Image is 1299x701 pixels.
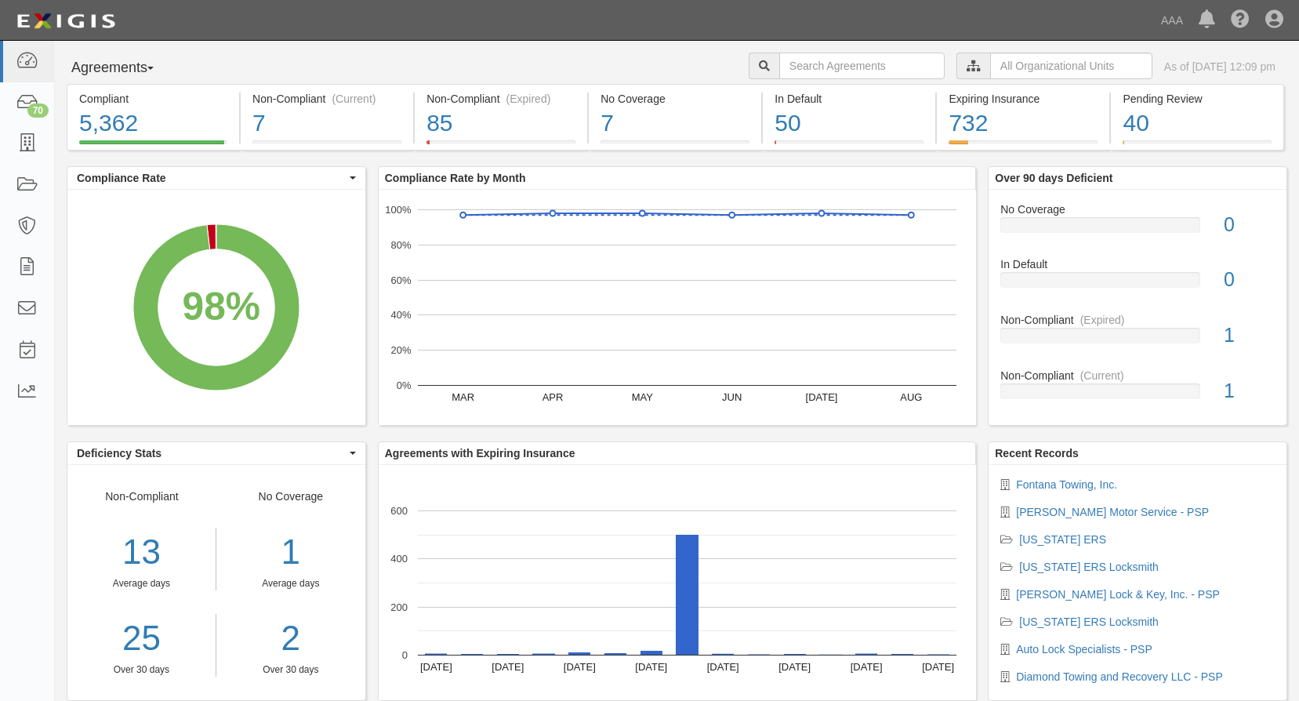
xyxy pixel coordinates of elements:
b: Over 90 days Deficient [995,172,1112,184]
div: (Expired) [1080,312,1125,328]
div: 0 [1212,211,1286,239]
a: Auto Lock Specialists - PSP [1016,643,1152,656]
text: [DATE] [564,661,596,673]
text: 100% [385,204,412,216]
div: No Coverage [989,202,1286,217]
div: 5,362 [79,107,227,140]
div: Non-Compliant [989,368,1286,383]
div: (Expired) [506,91,551,107]
a: Non-Compliant(Expired)1 [1000,312,1275,368]
div: 70 [27,104,49,118]
text: 400 [390,553,408,565]
div: 1 [1212,321,1286,350]
img: logo-5460c22ac91f19d4615b14bd174203de0afe785f0fc80cf4dbbc73dc1793850b.png [12,7,120,35]
div: 732 [949,107,1098,140]
text: [DATE] [922,661,954,673]
text: 40% [390,309,411,321]
div: 1 [1212,377,1286,405]
a: Compliant5,362 [67,140,239,153]
text: 60% [390,274,411,285]
div: (Current) [1080,368,1124,383]
a: Pending Review40 [1111,140,1283,153]
a: 2 [228,614,354,663]
div: Non-Compliant (Current) [252,91,401,107]
b: Recent Records [995,447,1079,459]
a: AAA [1153,5,1191,36]
a: In Default0 [1000,256,1275,312]
a: Non-Compliant(Current)1 [1000,368,1275,412]
i: Help Center - Complianz [1231,11,1250,30]
text: APR [542,391,563,403]
div: Pending Review [1123,91,1271,107]
div: 13 [67,528,216,577]
div: A chart. [379,190,976,425]
a: [PERSON_NAME] Motor Service - PSP [1016,506,1209,518]
a: No Coverage0 [1000,202,1275,257]
text: [DATE] [778,661,811,673]
a: [US_STATE] ERS [1019,533,1106,546]
text: 0 [402,649,408,661]
div: Average days [228,577,354,590]
a: [PERSON_NAME] Lock & Key, Inc. - PSP [1016,588,1220,601]
button: Compliance Rate [67,167,365,189]
a: Diamond Towing and Recovery LLC - PSP [1016,670,1223,683]
a: [US_STATE] ERS Locksmith [1019,616,1159,628]
a: 25 [67,614,216,663]
svg: A chart. [67,190,365,425]
span: Deficiency Stats [77,445,346,461]
div: Over 30 days [228,663,354,677]
div: 1 [228,528,354,577]
div: Non-Compliant [67,489,216,677]
text: [DATE] [635,661,667,673]
text: AUG [900,391,922,403]
div: As of [DATE] 12:09 pm [1164,59,1275,74]
a: Fontana Towing, Inc. [1016,478,1117,491]
div: 7 [252,107,401,140]
text: [DATE] [850,661,882,673]
text: MAR [452,391,474,403]
b: Agreements with Expiring Insurance [385,447,575,459]
text: 0% [396,380,411,391]
div: 50 [775,107,923,140]
div: Average days [67,577,216,590]
svg: A chart. [379,465,976,700]
div: Non-Compliant [989,312,1286,328]
div: Expiring Insurance [949,91,1098,107]
text: [DATE] [707,661,739,673]
button: Agreements [67,53,184,84]
div: 85 [426,107,575,140]
div: Non-Compliant (Expired) [426,91,575,107]
b: Compliance Rate by Month [385,172,526,184]
div: 0 [1212,266,1286,294]
input: Search Agreements [779,53,945,79]
div: No Coverage [601,91,749,107]
a: Non-Compliant(Expired)85 [415,140,587,153]
text: MAY [631,391,653,403]
text: JUN [722,391,742,403]
text: 20% [390,344,411,356]
div: 40 [1123,107,1271,140]
div: Over 30 days [67,663,216,677]
a: Expiring Insurance732 [937,140,1109,153]
a: Non-Compliant(Current)7 [241,140,413,153]
div: In Default [989,256,1286,272]
button: Deficiency Stats [67,442,365,464]
span: Compliance Rate [77,170,346,186]
text: 600 [390,505,408,517]
a: No Coverage7 [589,140,761,153]
text: [DATE] [420,661,452,673]
input: All Organizational Units [990,53,1152,79]
div: 7 [601,107,749,140]
div: In Default [775,91,923,107]
text: [DATE] [805,391,837,403]
div: 98% [183,278,260,334]
text: [DATE] [492,661,524,673]
a: [US_STATE] ERS Locksmith [1019,561,1159,573]
div: (Current) [332,91,376,107]
text: 80% [390,239,411,251]
text: 200 [390,601,408,612]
